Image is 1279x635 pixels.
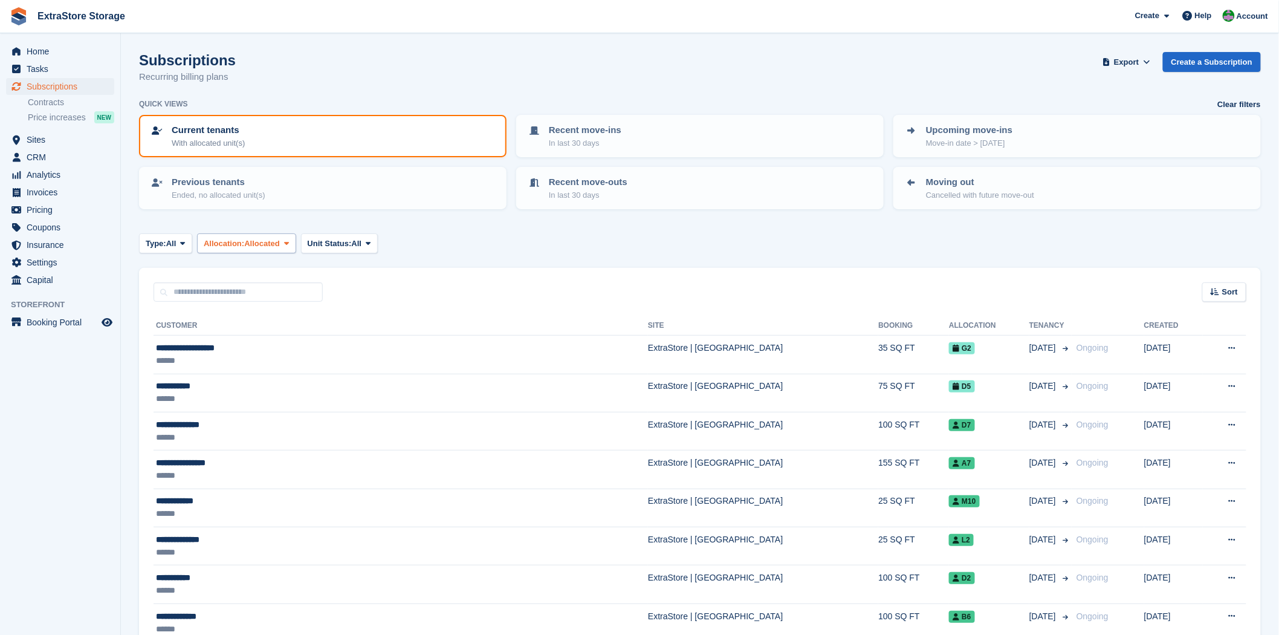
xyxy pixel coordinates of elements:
span: Home [27,43,99,60]
td: 100 SQ FT [878,565,949,604]
span: M10 [949,495,979,507]
a: menu [6,184,114,201]
td: ExtraStore | [GEOGRAPHIC_DATA] [648,374,878,412]
span: Allocated [244,238,280,250]
a: menu [6,166,114,183]
a: Price increases NEW [28,111,114,124]
td: [DATE] [1144,336,1203,374]
td: 75 SQ FT [878,374,949,412]
span: Capital [27,272,99,288]
p: Upcoming move-ins [926,123,1012,137]
span: Type: [146,238,166,250]
span: [DATE] [1029,380,1058,392]
span: L2 [949,534,974,546]
a: Recent move-ins In last 30 days [517,116,882,156]
a: menu [6,314,114,331]
span: [DATE] [1029,418,1058,431]
a: Moving out Cancelled with future move-out [895,168,1260,208]
td: [DATE] [1144,412,1203,450]
a: menu [6,60,114,77]
span: D2 [949,572,974,584]
span: Analytics [27,166,99,183]
a: menu [6,78,114,95]
button: Allocation: Allocated [197,233,296,253]
p: Recurring billing plans [139,70,236,84]
span: [DATE] [1029,571,1058,584]
span: Subscriptions [27,78,99,95]
td: 25 SQ FT [878,489,949,527]
td: 35 SQ FT [878,336,949,374]
h6: Quick views [139,99,188,109]
span: CRM [27,149,99,166]
td: ExtraStore | [GEOGRAPHIC_DATA] [648,451,878,489]
div: NEW [94,111,114,123]
span: D5 [949,380,974,392]
span: Storefront [11,299,120,311]
a: Contracts [28,97,114,108]
span: A7 [949,457,974,469]
span: Coupons [27,219,99,236]
span: Sites [27,131,99,148]
span: G2 [949,342,975,354]
button: Type: All [139,233,192,253]
p: Ended, no allocated unit(s) [172,189,265,201]
img: stora-icon-8386f47178a22dfd0bd8f6a31ec36ba5ce8667c1dd55bd0f319d3a0aa187defe.svg [10,7,28,25]
span: Allocation: [204,238,244,250]
a: Previous tenants Ended, no allocated unit(s) [140,168,505,208]
span: Ongoing [1077,611,1109,621]
td: 25 SQ FT [878,527,949,565]
p: Current tenants [172,123,245,137]
span: Ongoing [1077,381,1109,391]
td: ExtraStore | [GEOGRAPHIC_DATA] [648,565,878,604]
span: [DATE] [1029,533,1058,546]
span: Ongoing [1077,496,1109,506]
td: ExtraStore | [GEOGRAPHIC_DATA] [648,527,878,565]
th: Allocation [949,316,1029,336]
span: Ongoing [1077,420,1109,429]
a: Recent move-outs In last 30 days [517,168,882,208]
span: Unit Status: [308,238,352,250]
td: ExtraStore | [GEOGRAPHIC_DATA] [648,489,878,527]
p: Recent move-ins [549,123,621,137]
td: ExtraStore | [GEOGRAPHIC_DATA] [648,412,878,450]
span: Account [1237,10,1268,22]
img: Grant Daniel [1223,10,1235,22]
span: Settings [27,254,99,271]
span: All [351,238,361,250]
span: Invoices [27,184,99,201]
span: All [166,238,176,250]
span: Ongoing [1077,458,1109,467]
a: menu [6,219,114,236]
a: menu [6,236,114,253]
span: Pricing [27,201,99,218]
a: Preview store [100,315,114,330]
a: menu [6,272,114,288]
button: Unit Status: All [301,233,378,253]
span: [DATE] [1029,457,1058,469]
span: Booking Portal [27,314,99,331]
span: Ongoing [1077,343,1109,353]
span: Create [1135,10,1159,22]
button: Export [1100,52,1153,72]
p: Move-in date > [DATE] [926,137,1012,149]
a: menu [6,149,114,166]
th: Booking [878,316,949,336]
a: menu [6,43,114,60]
p: Recent move-outs [549,175,627,189]
span: Ongoing [1077,535,1109,544]
span: Price increases [28,112,86,123]
p: Moving out [926,175,1034,189]
a: Clear filters [1217,99,1261,111]
span: Insurance [27,236,99,253]
td: ExtraStore | [GEOGRAPHIC_DATA] [648,336,878,374]
span: D7 [949,419,974,431]
th: Tenancy [1029,316,1072,336]
span: Ongoing [1077,573,1109,582]
th: Site [648,316,878,336]
a: menu [6,254,114,271]
a: Current tenants With allocated unit(s) [140,116,505,156]
span: Sort [1222,286,1238,298]
th: Customer [154,316,648,336]
p: In last 30 days [549,189,627,201]
td: [DATE] [1144,565,1203,604]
